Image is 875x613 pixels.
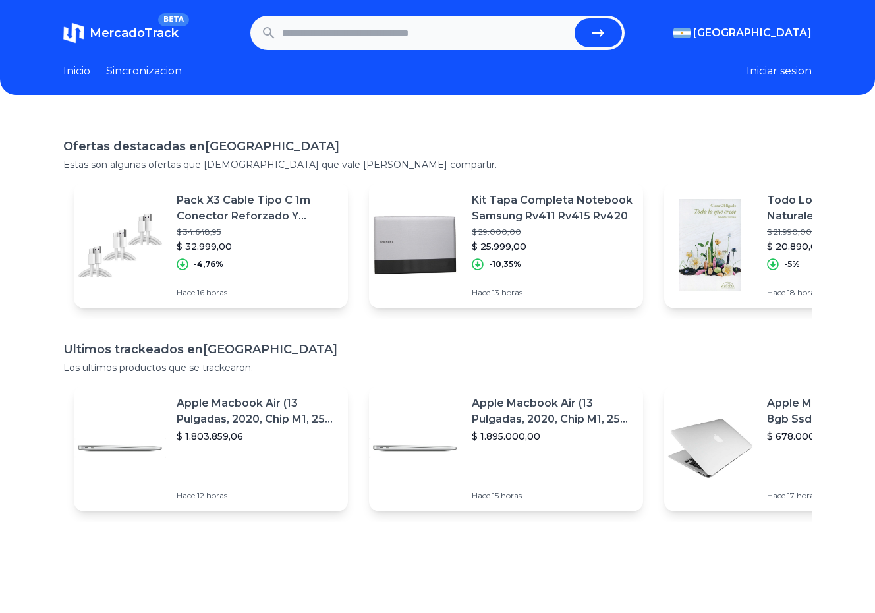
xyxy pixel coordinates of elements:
p: $ 32.999,00 [177,240,337,253]
h1: Ofertas destacadas en [GEOGRAPHIC_DATA] [63,137,812,156]
a: Sincronizacion [106,63,182,79]
p: Estas son algunas ofertas que [DEMOGRAPHIC_DATA] que vale [PERSON_NAME] compartir. [63,158,812,171]
img: Featured image [664,199,756,291]
span: [GEOGRAPHIC_DATA] [693,25,812,41]
a: Featured imageKit Tapa Completa Notebook Samsung Rv411 Rv415 Rv420$ 29.000,00$ 25.999,00-10,35%Ha... [369,182,643,308]
img: Featured image [664,402,756,494]
button: Iniciar sesion [747,63,812,79]
a: Featured imageApple Macbook Air (13 Pulgadas, 2020, Chip M1, 256 Gb De Ssd, 8 Gb De Ram) - Plata$... [74,385,348,511]
p: -4,76% [194,259,223,270]
a: Inicio [63,63,90,79]
p: Hace 12 horas [177,490,337,501]
p: $ 34.648,95 [177,227,337,237]
p: Hace 16 horas [177,287,337,298]
p: Kit Tapa Completa Notebook Samsung Rv411 Rv415 Rv420 [472,192,633,224]
span: BETA [158,13,189,26]
img: Featured image [369,402,461,494]
p: Apple Macbook Air (13 Pulgadas, 2020, Chip M1, 256 Gb De Ssd, 8 Gb De Ram) - Plata [472,395,633,427]
a: Featured imagePack X3 Cable Tipo C 1m Conector Reforzado Y Duradero$ 34.648,95$ 32.999,00-4,76%Ha... [74,182,348,308]
p: Hace 13 horas [472,287,633,298]
p: Los ultimos productos que se trackearon. [63,361,812,374]
span: MercadoTrack [90,26,179,40]
img: Argentina [673,28,691,38]
a: MercadoTrackBETA [63,22,179,44]
h1: Ultimos trackeados en [GEOGRAPHIC_DATA] [63,340,812,359]
a: Featured imageApple Macbook Air (13 Pulgadas, 2020, Chip M1, 256 Gb De Ssd, 8 Gb De Ram) - Plata$... [369,385,643,511]
img: Featured image [74,402,166,494]
p: $ 29.000,00 [472,227,633,237]
p: Hace 15 horas [472,490,633,501]
p: -5% [784,259,800,270]
button: [GEOGRAPHIC_DATA] [673,25,812,41]
p: $ 1.803.859,06 [177,430,337,443]
p: Apple Macbook Air (13 Pulgadas, 2020, Chip M1, 256 Gb De Ssd, 8 Gb De Ram) - Plata [177,395,337,427]
p: $ 1.895.000,00 [472,430,633,443]
img: Featured image [369,199,461,291]
img: MercadoTrack [63,22,84,44]
p: $ 25.999,00 [472,240,633,253]
img: Featured image [74,199,166,291]
p: Pack X3 Cable Tipo C 1m Conector Reforzado Y Duradero [177,192,337,224]
p: -10,35% [489,259,521,270]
